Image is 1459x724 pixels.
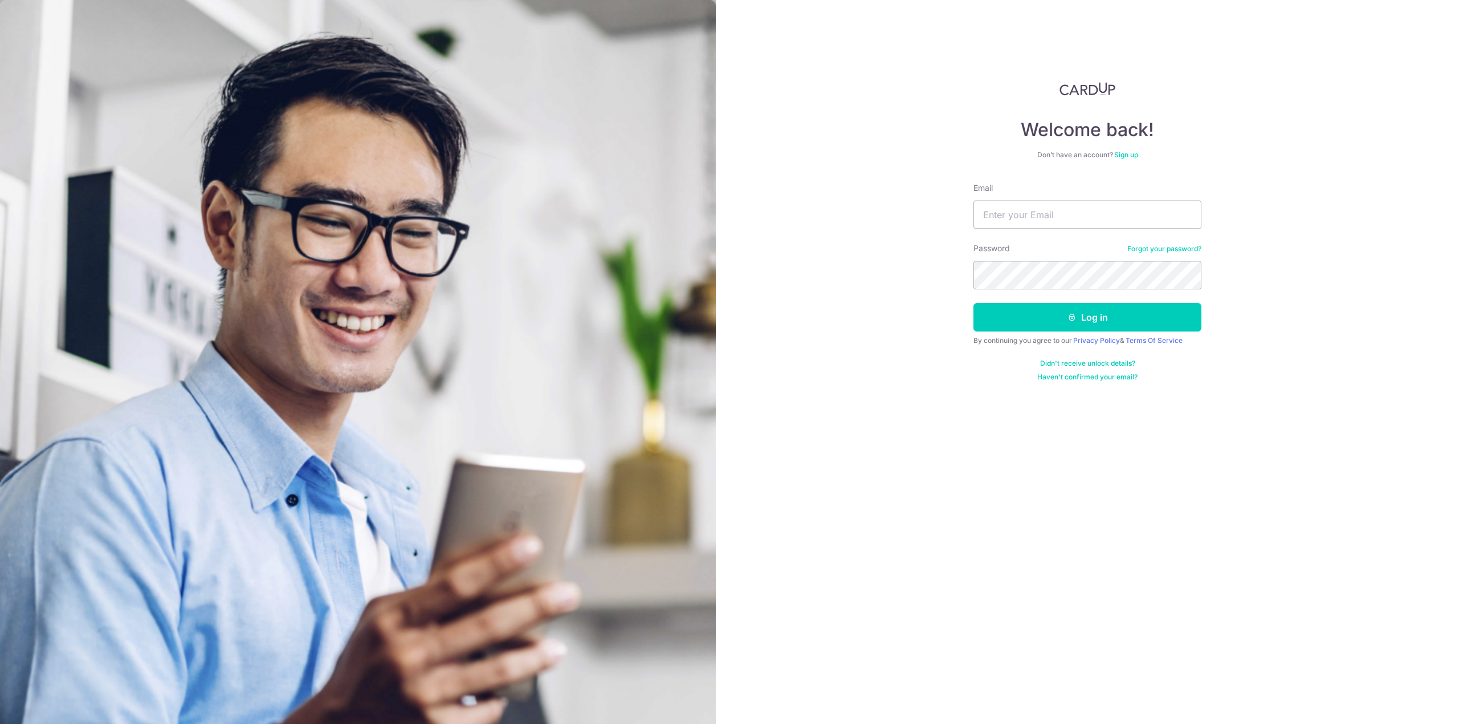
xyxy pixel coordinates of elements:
button: Log in [973,303,1201,332]
div: Don’t have an account? [973,150,1201,159]
label: Password [973,243,1010,254]
a: Forgot your password? [1127,244,1201,253]
a: Terms Of Service [1126,336,1183,345]
a: Sign up [1114,150,1138,159]
a: Didn't receive unlock details? [1040,359,1135,368]
input: Enter your Email [973,201,1201,229]
a: Privacy Policy [1073,336,1120,345]
a: Haven't confirmed your email? [1037,373,1138,382]
h4: Welcome back! [973,118,1201,141]
label: Email [973,182,993,194]
div: By continuing you agree to our & [973,336,1201,345]
img: CardUp Logo [1059,82,1115,96]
